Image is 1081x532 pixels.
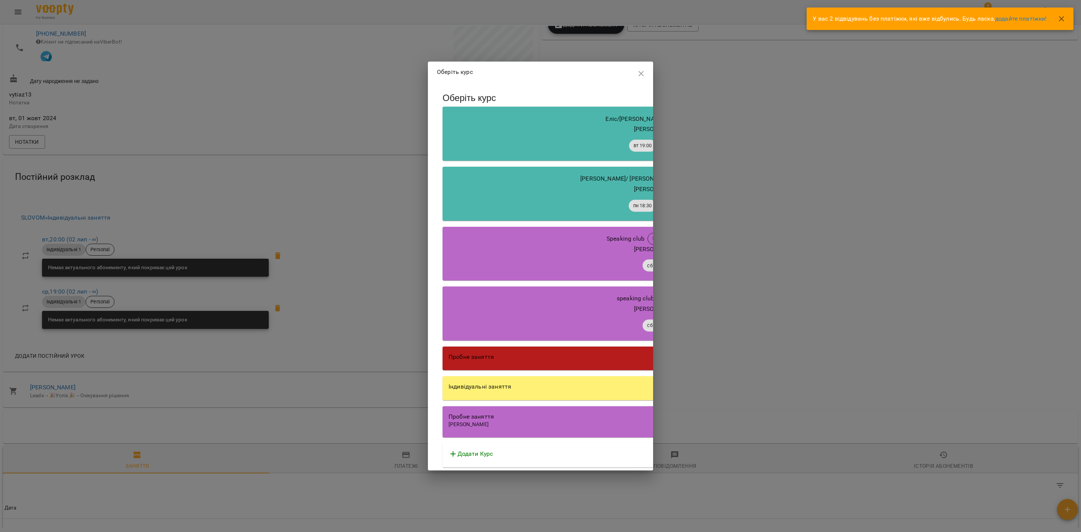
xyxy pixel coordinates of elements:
h3: Оберіть курс [443,93,870,103]
p: У вас 2 відвідувань без платіжки, які вже відбулись. Будь ласка, [813,14,1046,23]
button: Speaking clubspeaking club students[PERSON_NAME]сб 12:00 [443,227,870,281]
p: [PERSON_NAME]/ [PERSON_NAME] А2 [580,174,684,183]
span: [PERSON_NAME] [449,421,489,427]
span: [PERSON_NAME] [634,185,679,193]
p: Еліс/[PERSON_NAME] В2 [605,115,673,124]
button: [PERSON_NAME]/ [PERSON_NAME] А2[PERSON_NAME][PERSON_NAME]пн 18:30ср 18:30 [443,167,870,221]
button: Еліс/[PERSON_NAME] В2Парні ЄМ[PERSON_NAME]вт 19:00чт 19:00 [443,107,870,161]
button: speaking clubspeaking club[PERSON_NAME]сб 12:00 [443,286,870,341]
div: Пробне заняття [449,412,864,421]
span: speaking club students [648,235,706,242]
span: [PERSON_NAME] [634,125,679,133]
a: додайте платіжки! [995,15,1047,22]
p: Speaking club [607,234,644,243]
span: пн 18:30 [629,202,656,209]
span: [PERSON_NAME] [634,305,679,312]
span: сб 12:00 [643,322,670,329]
p: Додати Курс [458,449,493,458]
div: Індивідуальні заняття [449,382,864,391]
span: вт 19:00 [629,142,656,149]
p: speaking club [617,294,654,303]
span: [PERSON_NAME] [634,246,679,253]
span: сб 12:00 [643,262,670,269]
div: Пробне заняття [449,353,864,362]
p: Оберіть курс [437,68,473,77]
